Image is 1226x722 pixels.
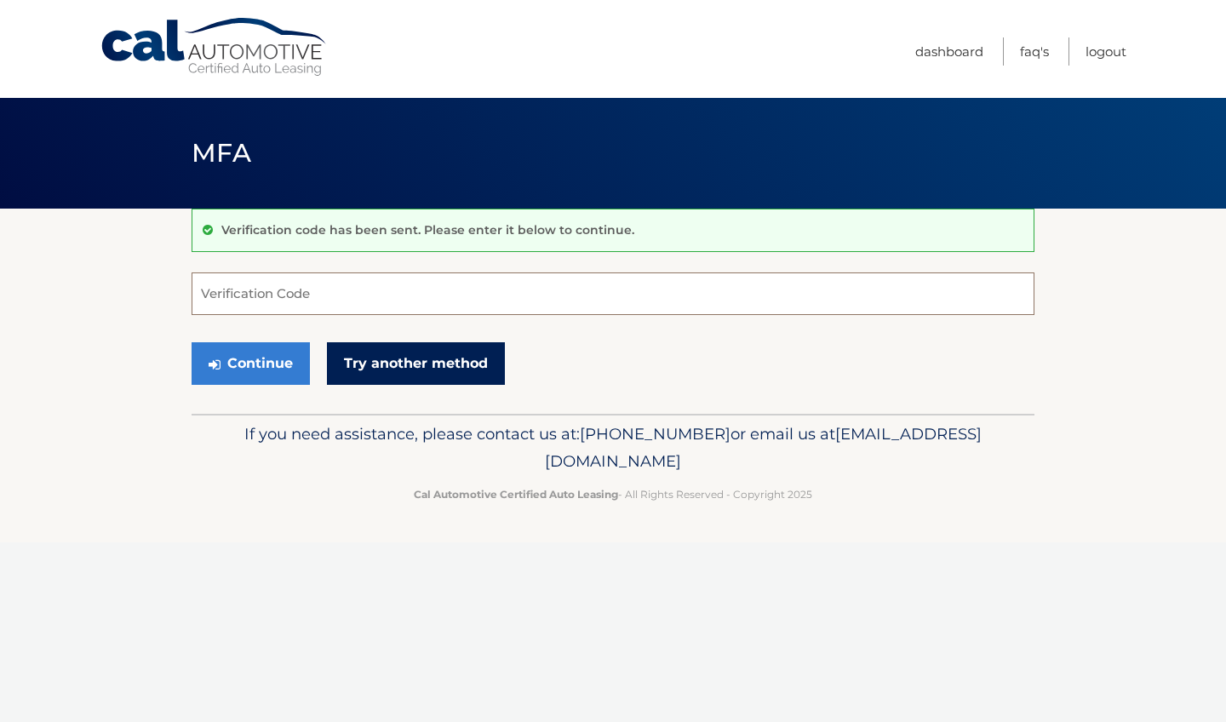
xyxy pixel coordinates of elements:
[192,342,310,385] button: Continue
[192,137,251,169] span: MFA
[414,488,618,501] strong: Cal Automotive Certified Auto Leasing
[580,424,730,444] span: [PHONE_NUMBER]
[915,37,983,66] a: Dashboard
[545,424,982,471] span: [EMAIL_ADDRESS][DOMAIN_NAME]
[100,17,329,77] a: Cal Automotive
[203,421,1023,475] p: If you need assistance, please contact us at: or email us at
[221,222,634,238] p: Verification code has been sent. Please enter it below to continue.
[203,485,1023,503] p: - All Rights Reserved - Copyright 2025
[327,342,505,385] a: Try another method
[1086,37,1126,66] a: Logout
[1020,37,1049,66] a: FAQ's
[192,272,1034,315] input: Verification Code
